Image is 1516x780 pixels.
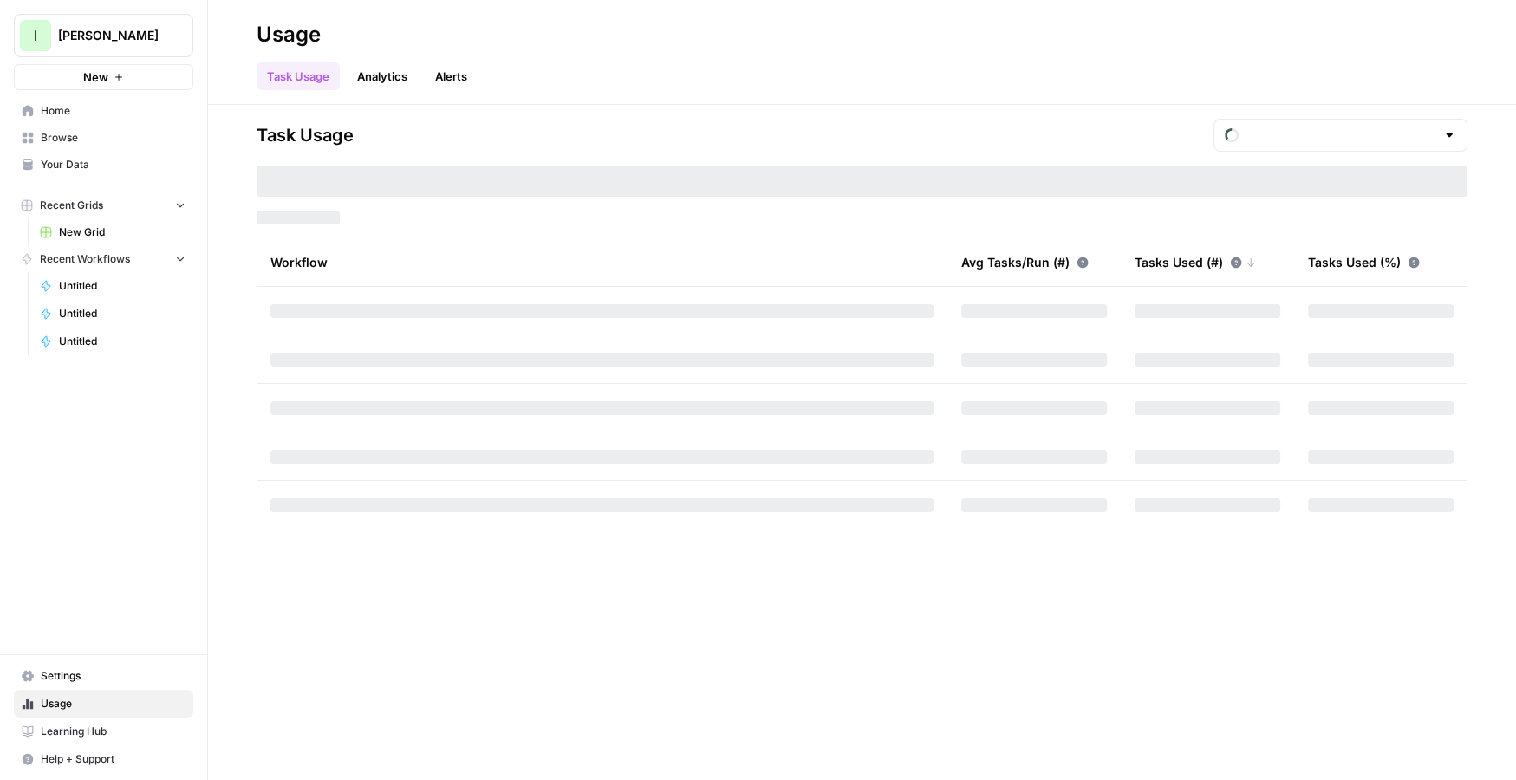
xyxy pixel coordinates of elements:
[41,696,185,712] span: Usage
[14,97,193,125] a: Home
[14,14,193,57] button: Workspace: lily baker
[59,306,185,322] span: Untitled
[14,64,193,90] button: New
[14,662,193,690] a: Settings
[58,27,163,44] span: [PERSON_NAME]
[1308,238,1420,286] div: Tasks Used (%)
[83,68,108,86] span: New
[41,130,185,146] span: Browse
[59,224,185,240] span: New Grid
[14,192,193,218] button: Recent Grids
[41,103,185,119] span: Home
[1135,238,1256,286] div: Tasks Used (#)
[34,25,37,46] span: l
[257,21,321,49] div: Usage
[14,124,193,152] a: Browse
[32,328,193,355] a: Untitled
[41,668,185,684] span: Settings
[14,246,193,272] button: Recent Workflows
[59,334,185,349] span: Untitled
[32,272,193,300] a: Untitled
[59,278,185,294] span: Untitled
[40,251,130,267] span: Recent Workflows
[14,151,193,179] a: Your Data
[32,300,193,328] a: Untitled
[32,218,193,246] a: New Grid
[40,198,103,213] span: Recent Grids
[14,690,193,718] a: Usage
[347,62,418,90] a: Analytics
[257,123,354,147] span: Task Usage
[270,238,934,286] div: Workflow
[41,751,185,767] span: Help + Support
[425,62,478,90] a: Alerts
[14,718,193,745] a: Learning Hub
[257,62,340,90] a: Task Usage
[41,724,185,739] span: Learning Hub
[961,238,1089,286] div: Avg Tasks/Run (#)
[14,745,193,773] button: Help + Support
[41,157,185,172] span: Your Data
